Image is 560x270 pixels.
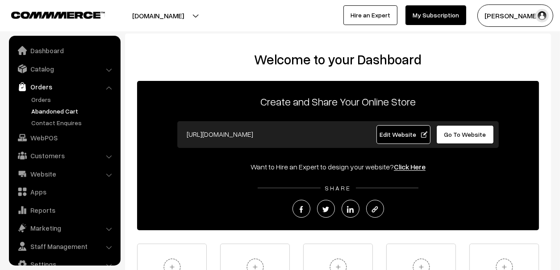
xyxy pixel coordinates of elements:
a: COMMMERCE [11,9,89,20]
span: SHARE [321,184,356,192]
a: Abandoned Cart [29,106,117,116]
span: Edit Website [380,131,427,138]
img: user [535,9,549,22]
a: Orders [29,95,117,104]
a: Website [11,166,117,182]
span: Go To Website [444,131,486,138]
a: Dashboard [11,42,117,59]
a: Contact Enquires [29,118,117,127]
button: [PERSON_NAME]… [477,4,553,27]
a: My Subscription [405,5,466,25]
a: Marketing [11,220,117,236]
div: Want to Hire an Expert to design your website? [137,161,539,172]
h2: Welcome to your Dashboard [134,51,542,67]
a: WebPOS [11,130,117,146]
a: Click Here [394,162,426,171]
a: Edit Website [376,125,431,144]
a: Customers [11,148,117,164]
a: Hire an Expert [343,5,397,25]
a: Apps [11,184,117,200]
p: Create and Share Your Online Store [137,93,539,110]
img: COMMMERCE [11,12,105,18]
a: Staff Management [11,238,117,254]
a: Go To Website [436,125,494,144]
a: Orders [11,79,117,95]
button: [DOMAIN_NAME] [101,4,215,27]
a: Reports [11,202,117,218]
a: Catalog [11,61,117,77]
